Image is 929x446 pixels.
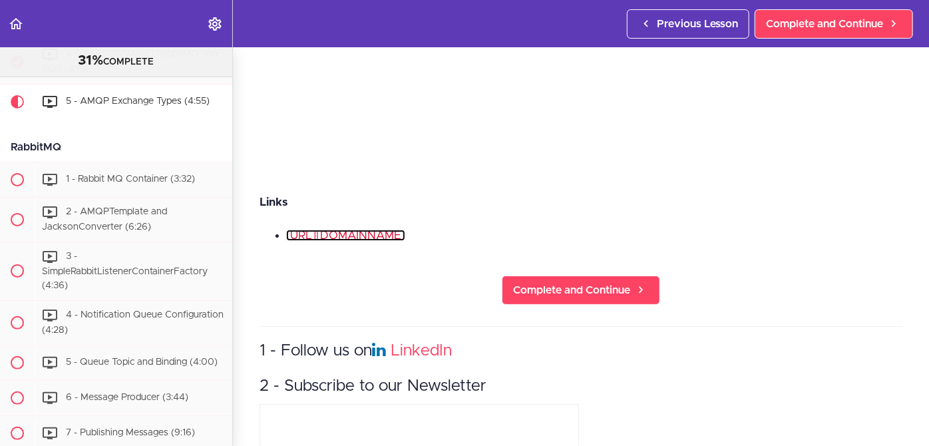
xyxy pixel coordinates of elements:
[502,276,660,305] a: Complete and Continue
[66,393,188,402] span: 6 - Message Producer (3:44)
[286,230,405,241] a: [URL][DOMAIN_NAME]
[755,9,913,39] a: Complete and Continue
[66,357,218,367] span: 5 - Queue Topic and Binding (4:00)
[66,428,195,437] span: 7 - Publishing Messages (9:16)
[513,282,630,298] span: Complete and Continue
[627,9,749,39] a: Previous Lesson
[391,343,452,359] a: LinkedIn
[42,310,224,335] span: 4 - Notification Queue Configuration (4:28)
[8,16,24,32] svg: Back to course curriculum
[207,16,223,32] svg: Settings Menu
[260,340,902,362] h3: 1 - Follow us on
[42,207,167,232] span: 2 - AMQPTemplate and JacksonConverter (6:26)
[657,16,738,32] span: Previous Lesson
[79,54,104,67] span: 31%
[66,174,195,184] span: 1 - Rabbit MQ Container (3:32)
[42,252,208,290] span: 3 - SimpleRabbitListenerContainerFactory (4:36)
[66,97,210,106] span: 5 - AMQP Exchange Types (4:55)
[260,375,902,397] h3: 2 - Subscribe to our Newsletter
[766,16,883,32] span: Complete and Continue
[260,196,287,208] strong: Links
[17,53,216,70] div: COMPLETE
